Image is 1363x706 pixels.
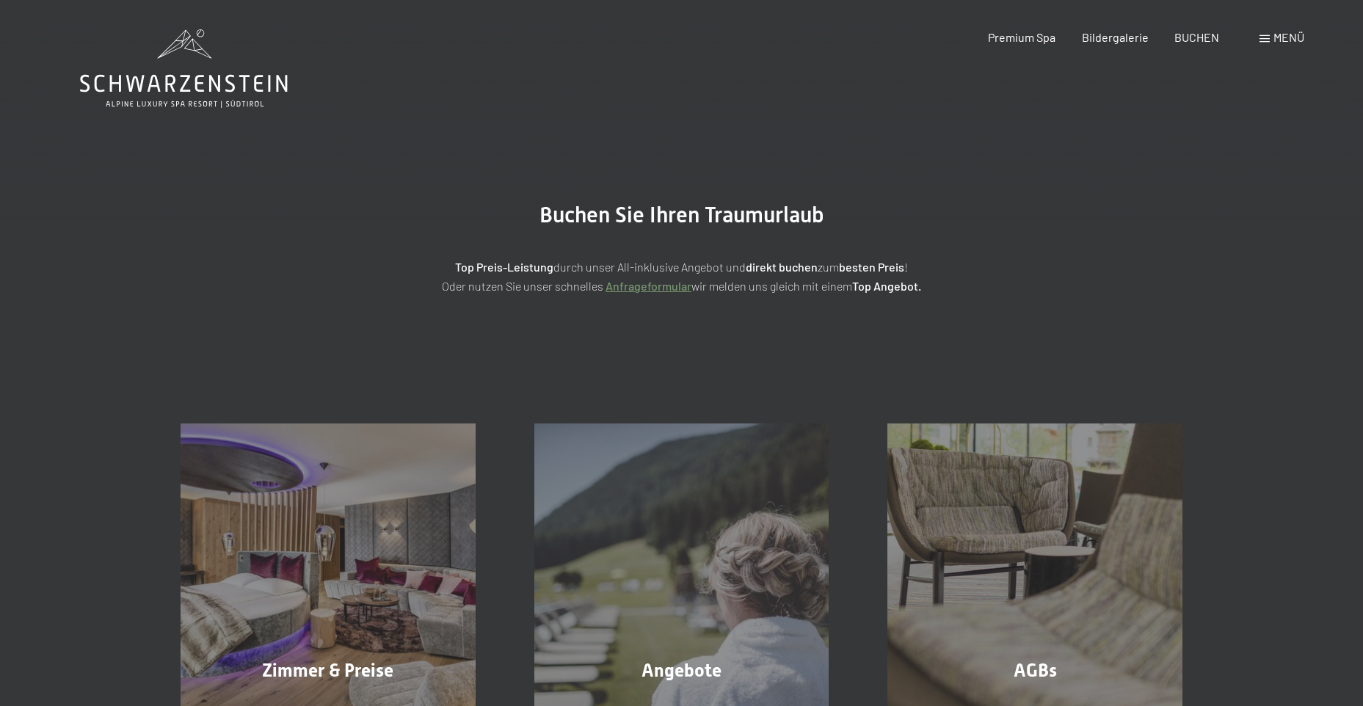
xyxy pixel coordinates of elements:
a: Anfrageformular [606,279,691,293]
strong: direkt buchen [746,260,818,274]
span: Buchen Sie Ihren Traumurlaub [539,202,824,228]
a: BUCHEN [1174,30,1219,44]
strong: Top Angebot. [852,279,921,293]
span: Angebote [641,660,722,681]
strong: besten Preis [839,260,904,274]
a: Premium Spa [988,30,1055,44]
a: Bildergalerie [1082,30,1149,44]
span: AGBs [1014,660,1057,681]
span: Menü [1273,30,1304,44]
span: Zimmer & Preise [262,660,393,681]
p: durch unser All-inklusive Angebot und zum ! Oder nutzen Sie unser schnelles wir melden uns gleich... [315,258,1049,295]
strong: Top Preis-Leistung [455,260,553,274]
